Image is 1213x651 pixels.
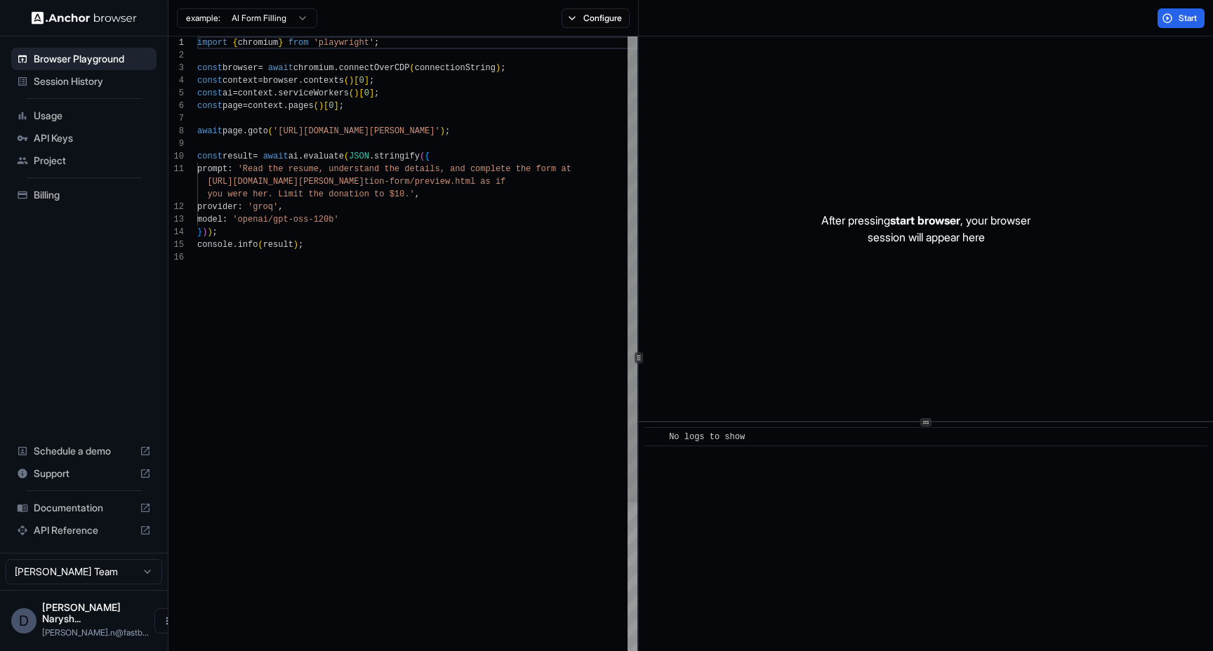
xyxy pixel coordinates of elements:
[238,164,491,174] span: 'Read the resume, understand the details, and comp
[339,101,344,111] span: ;
[168,100,184,112] div: 6
[344,76,349,86] span: (
[223,88,232,98] span: ai
[354,88,359,98] span: )
[34,467,134,481] span: Support
[374,38,379,48] span: ;
[319,101,324,111] span: )
[207,227,212,237] span: )
[223,101,243,111] span: page
[349,88,354,98] span: (
[34,154,151,168] span: Project
[168,201,184,213] div: 12
[11,519,157,542] div: API Reference
[223,152,253,161] span: result
[168,112,184,125] div: 7
[278,38,283,48] span: }
[364,177,506,187] span: tion-form/preview.html as if
[207,189,414,199] span: you were her. Limit the donation to $10.'
[207,177,364,187] span: [URL][DOMAIN_NAME][PERSON_NAME]
[359,76,364,86] span: 0
[243,126,248,136] span: .
[374,152,420,161] span: stringify
[420,152,425,161] span: (
[293,63,334,73] span: chromium
[197,227,202,237] span: }
[491,164,571,174] span: lete the form at
[232,240,237,250] span: .
[374,88,379,98] span: ;
[32,11,137,25] img: Anchor Logo
[197,38,227,48] span: import
[821,212,1030,246] p: After pressing , your browser session will appear here
[34,74,151,88] span: Session History
[359,88,364,98] span: [
[197,164,227,174] span: prompt
[298,152,303,161] span: .
[410,63,415,73] span: (
[289,152,298,161] span: ai
[11,70,157,93] div: Session History
[223,76,258,86] span: context
[651,430,658,444] span: ​
[333,101,338,111] span: ]
[303,152,344,161] span: evaluate
[248,126,268,136] span: goto
[197,215,223,224] span: model
[253,152,258,161] span: =
[238,240,258,250] span: info
[223,63,258,73] span: browser
[223,215,227,224] span: :
[34,523,134,537] span: API Reference
[168,87,184,100] div: 5
[273,126,440,136] span: '[URL][DOMAIN_NAME][PERSON_NAME]'
[168,125,184,137] div: 8
[369,152,374,161] span: .
[354,76,359,86] span: [
[258,63,263,73] span: =
[263,76,298,86] span: browser
[415,63,496,73] span: connectionString
[34,444,134,458] span: Schedule a demo
[197,152,223,161] span: const
[1158,8,1205,28] button: Start
[890,213,960,227] span: start browser
[11,440,157,462] div: Schedule a demo
[168,239,184,251] div: 15
[329,101,333,111] span: 0
[197,88,223,98] span: const
[263,152,289,161] span: await
[168,36,184,49] div: 1
[440,126,445,136] span: )
[232,215,338,224] span: 'openai/gpt-oss-120b'
[248,101,283,111] span: context
[263,240,293,250] span: result
[11,48,157,70] div: Browser Playground
[238,202,243,212] span: :
[278,88,349,98] span: serviceWorkers
[369,88,374,98] span: ]
[11,462,157,485] div: Support
[34,52,151,66] span: Browser Playground
[501,63,505,73] span: ;
[223,126,243,136] span: page
[349,152,369,161] span: JSON
[314,38,374,48] span: 'playwright'
[11,105,157,127] div: Usage
[197,202,238,212] span: provider
[197,126,223,136] span: await
[324,101,329,111] span: [
[248,202,278,212] span: 'groq'
[425,152,430,161] span: {
[202,227,207,237] span: )
[213,227,218,237] span: ;
[154,608,180,633] button: Open menu
[364,88,369,98] span: 0
[197,63,223,73] span: const
[197,240,232,250] span: console
[669,432,745,442] span: No logs to show
[268,63,293,73] span: await
[197,101,223,111] span: const
[168,163,184,175] div: 11
[289,38,309,48] span: from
